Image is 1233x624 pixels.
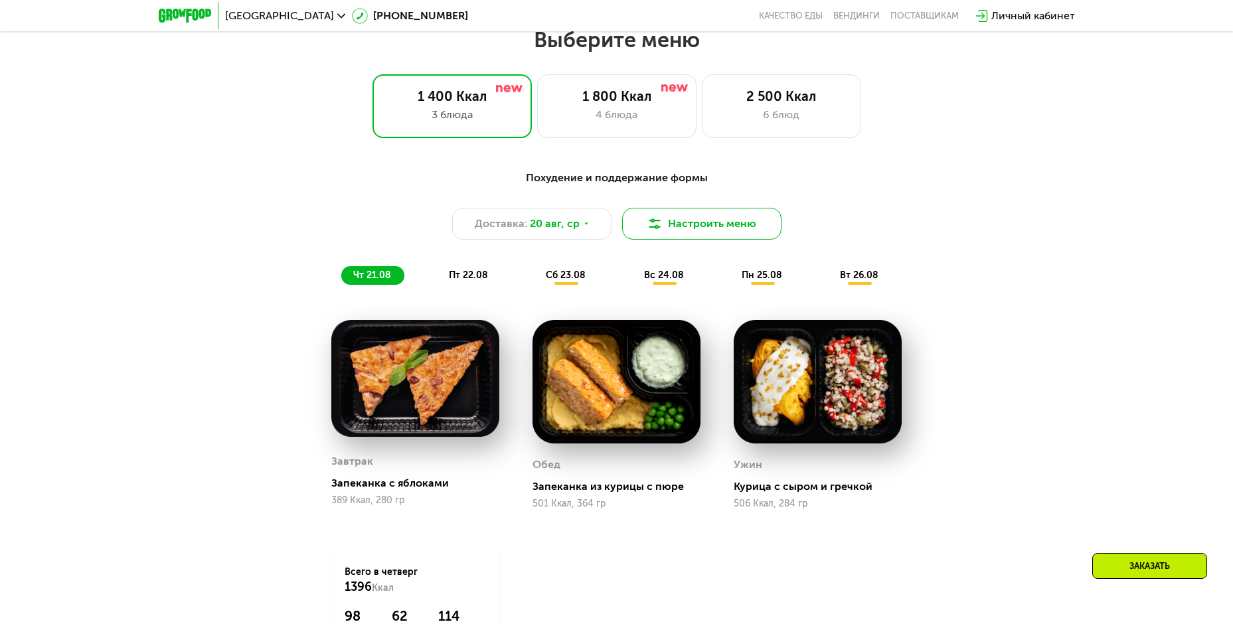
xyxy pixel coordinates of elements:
div: Обед [533,455,560,475]
div: поставщикам [890,11,959,21]
span: пт 22.08 [449,270,488,281]
div: Запеканка из курицы с пюре [533,480,711,493]
div: 3 блюда [386,107,518,123]
div: 389 Ккал, 280 гр [331,495,499,506]
span: [GEOGRAPHIC_DATA] [225,11,334,21]
div: 506 Ккал, 284 гр [734,499,902,509]
a: Качество еды [759,11,823,21]
span: пн 25.08 [742,270,782,281]
div: Запеканка с яблоками [331,477,510,490]
div: Завтрак [331,451,373,471]
div: Ужин [734,455,762,475]
a: Вендинги [833,11,880,21]
span: сб 23.08 [546,270,586,281]
span: 1396 [345,580,372,594]
span: чт 21.08 [353,270,391,281]
span: вт 26.08 [840,270,878,281]
div: 1 400 Ккал [386,88,518,104]
span: вс 24.08 [644,270,684,281]
div: 62 [392,608,422,624]
div: 4 блюда [551,107,683,123]
span: 20 авг, ср [530,216,580,232]
div: 501 Ккал, 364 гр [533,499,700,509]
div: Заказать [1092,553,1207,579]
span: Доставка: [475,216,527,232]
div: 2 500 Ккал [716,88,847,104]
span: Ккал [372,582,394,593]
button: Настроить меню [622,208,781,240]
div: 1 800 Ккал [551,88,683,104]
div: 98 [345,608,375,624]
div: Похудение и поддержание формы [224,170,1010,187]
div: Курица с сыром и гречкой [734,480,912,493]
div: 114 [438,608,486,624]
h2: Выберите меню [42,27,1191,53]
a: [PHONE_NUMBER] [352,8,468,24]
div: Личный кабинет [991,8,1075,24]
div: 6 блюд [716,107,847,123]
div: Всего в четверг [345,566,486,595]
